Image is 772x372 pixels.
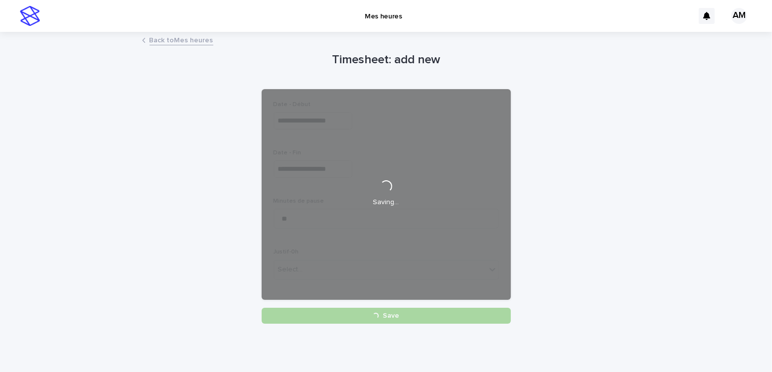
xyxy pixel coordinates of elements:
[373,198,399,207] p: Saving…
[262,308,511,324] button: Save
[731,8,747,24] div: AM
[150,34,213,45] a: Back toMes heures
[20,6,40,26] img: stacker-logo-s-only.png
[262,53,511,67] h1: Timesheet: add new
[383,312,399,319] span: Save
